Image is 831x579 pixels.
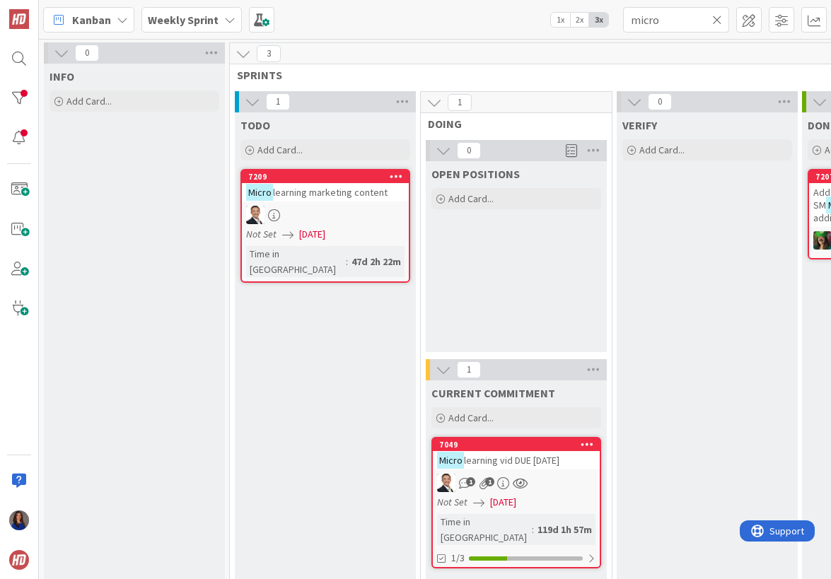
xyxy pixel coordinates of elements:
span: 1/3 [451,551,465,566]
div: Time in [GEOGRAPHIC_DATA] [437,514,532,545]
div: 7209 [248,172,409,182]
a: 7209Microlearning marketing contentSLNot Set[DATE]Time in [GEOGRAPHIC_DATA]:47d 2h 22m [240,169,410,283]
div: Time in [GEOGRAPHIC_DATA] [246,246,346,277]
span: 0 [457,142,481,159]
div: 119d 1h 57m [534,522,595,537]
span: learning vid DUE [DATE] [464,454,559,467]
span: Add Card... [66,95,112,107]
img: SL [437,474,455,492]
span: learning marketing content [273,186,388,199]
i: Not Set [246,228,277,240]
span: INFO [50,69,74,83]
span: : [346,254,348,269]
input: Quick Filter... [623,7,729,33]
span: 1 [485,477,494,486]
div: 7209 [242,170,409,183]
div: 7049Microlearning vid DUE [DATE] [433,438,600,469]
span: DOING [428,117,594,131]
span: : [532,522,534,537]
span: 1 [266,93,290,110]
b: Weekly Sprint [148,13,219,27]
span: OPEN POSITIONS [431,167,520,181]
span: 2x [570,13,589,27]
img: SL [246,206,265,224]
span: 1x [551,13,570,27]
img: Visit kanbanzone.com [9,9,29,29]
span: Add Card... [448,411,494,424]
mark: Micro [246,184,273,200]
mark: Micro [437,452,464,468]
span: 0 [648,93,672,110]
span: [DATE] [299,227,325,242]
span: Add Card... [639,144,685,156]
span: [DATE] [490,495,516,510]
div: SL [433,474,600,492]
span: CURRENT COMMITMENT [431,386,555,400]
div: 7049 [439,440,600,450]
span: 3x [589,13,608,27]
span: 1 [457,361,481,378]
div: SL [242,206,409,224]
span: Add Card... [448,192,494,205]
div: 7049 [433,438,600,451]
span: VERIFY [622,118,657,132]
span: 3 [257,45,281,62]
span: 1 [448,94,472,111]
span: 1 [466,477,475,486]
span: Add Card... [257,144,303,156]
span: TODO [240,118,270,132]
span: Kanban [72,11,111,28]
div: 47d 2h 22m [348,254,405,269]
i: Not Set [437,496,467,508]
img: SL [9,510,29,530]
span: 0 [75,45,99,62]
img: avatar [9,550,29,570]
span: Support [30,2,64,19]
a: 7049Microlearning vid DUE [DATE]SLNot Set[DATE]Time in [GEOGRAPHIC_DATA]:119d 1h 57m1/3 [431,437,601,568]
div: 7209Microlearning marketing content [242,170,409,201]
